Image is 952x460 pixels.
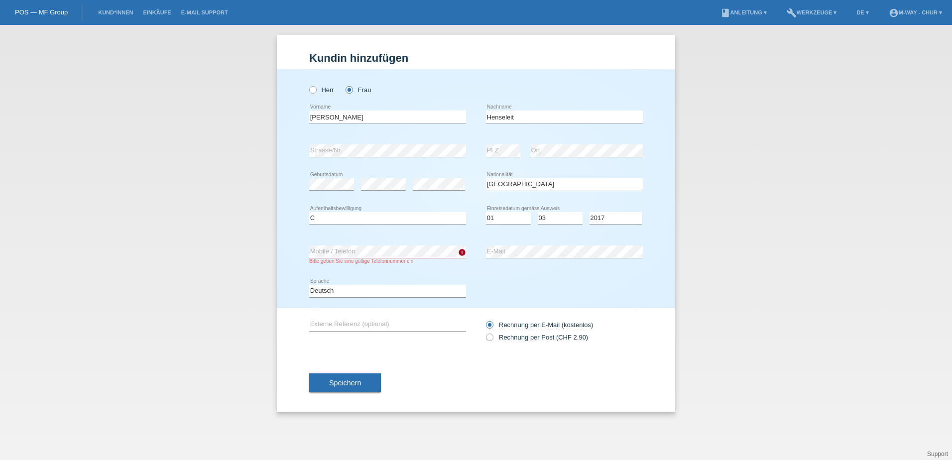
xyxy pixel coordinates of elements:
button: Speichern [309,373,381,392]
a: Support [927,451,948,458]
h1: Kundin hinzufügen [309,52,643,64]
a: Kund*innen [93,9,138,15]
a: bookAnleitung ▾ [715,9,772,15]
div: Bitte geben Sie eine gültige Telefonnummer ein [309,258,466,264]
a: account_circlem-way - Chur ▾ [884,9,947,15]
a: DE ▾ [851,9,873,15]
a: POS — MF Group [15,8,68,16]
span: Speichern [329,379,361,387]
label: Rechnung per Post (CHF 2.90) [486,334,588,341]
a: buildWerkzeuge ▾ [782,9,842,15]
label: Rechnung per E-Mail (kostenlos) [486,321,593,329]
label: Frau [346,86,371,94]
input: Herr [309,86,316,93]
i: build [787,8,797,18]
i: book [720,8,730,18]
a: E-Mail Support [176,9,233,15]
input: Rechnung per E-Mail (kostenlos) [486,321,492,334]
i: account_circle [889,8,899,18]
label: Herr [309,86,334,94]
a: Einkäufe [138,9,176,15]
input: Frau [346,86,352,93]
i: error [458,248,466,256]
input: Rechnung per Post (CHF 2.90) [486,334,492,346]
